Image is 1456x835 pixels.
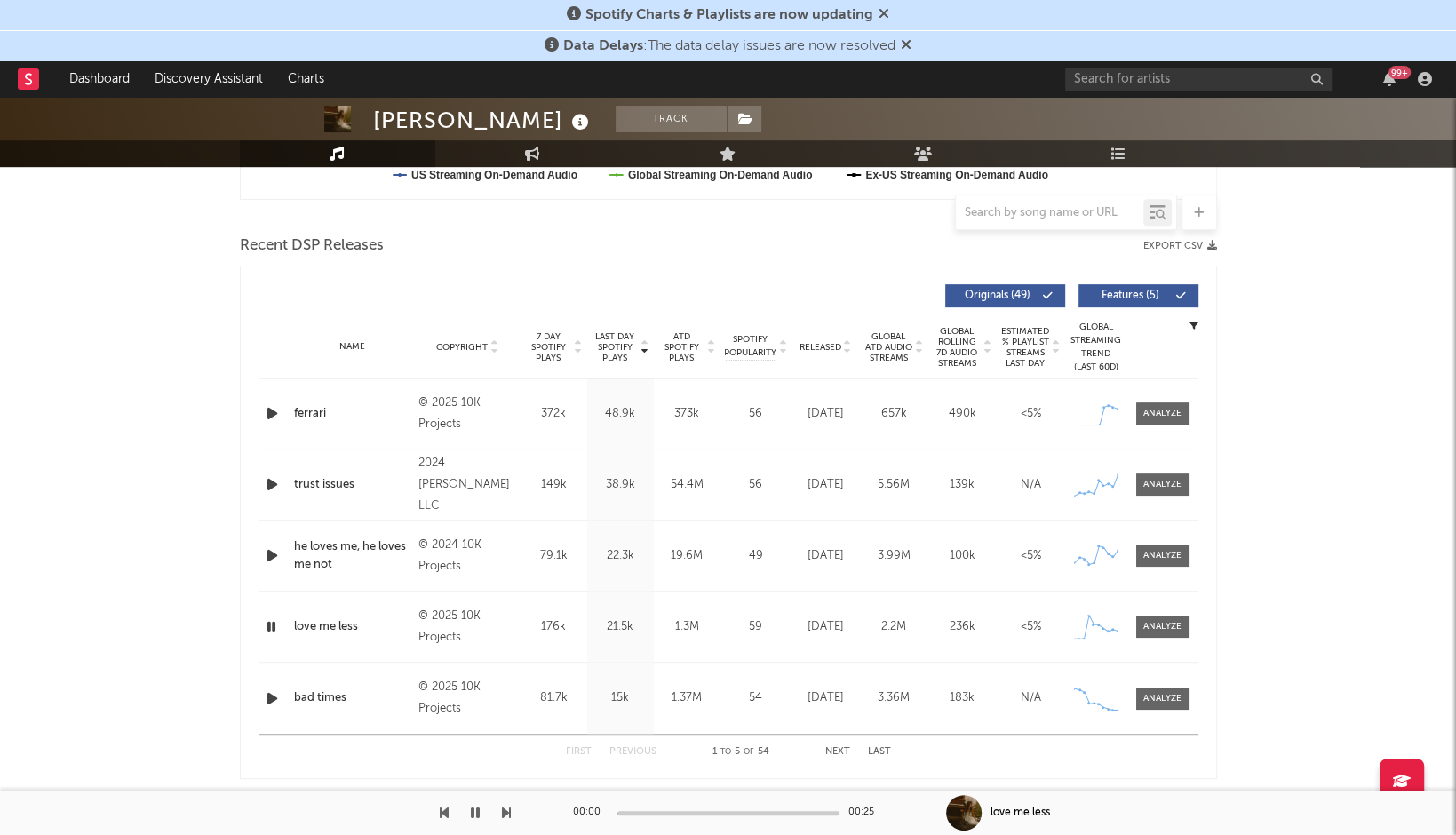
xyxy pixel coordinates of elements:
[868,747,891,757] button: Last
[933,547,992,565] div: 100k
[865,169,1048,181] text: Ex-US Streaming On-Demand Audio
[800,342,841,353] span: Released
[566,747,592,757] button: First
[275,61,337,97] a: Charts
[411,169,577,181] text: US Streaming On-Demand Audio
[658,331,705,363] span: ATD Spotify Plays
[240,235,384,257] span: Recent DSP Releases
[436,342,488,353] span: Copyright
[616,106,727,132] button: Track
[825,747,850,757] button: Next
[725,547,787,565] div: 49
[725,618,787,636] div: 59
[418,453,515,517] div: 2024 [PERSON_NAME] LLC
[525,689,583,707] div: 81.7k
[658,689,716,707] div: 1.37M
[901,39,911,53] span: Dismiss
[796,618,855,636] div: [DATE]
[796,405,855,423] div: [DATE]
[796,547,855,565] div: [DATE]
[933,326,982,369] span: Global Rolling 7D Audio Streams
[1090,290,1172,301] span: Features ( 5 )
[418,535,515,577] div: © 2024 10K Projects
[525,331,572,363] span: 7 Day Spotify Plays
[592,618,649,636] div: 21.5k
[848,802,884,823] div: 00:25
[1383,72,1396,86] button: 99+
[658,618,716,636] div: 1.3M
[864,689,924,707] div: 3.36M
[1143,241,1217,251] button: Export CSV
[724,333,776,360] span: Spotify Popularity
[525,618,583,636] div: 176k
[142,61,275,97] a: Discovery Assistant
[864,476,924,494] div: 5.56M
[525,476,583,494] div: 149k
[1001,618,1061,636] div: <5%
[725,689,787,707] div: 54
[627,169,812,181] text: Global Streaming On-Demand Audio
[658,547,716,565] div: 19.6M
[692,742,790,763] div: 1 5 54
[956,206,1143,220] input: Search by song name or URL
[525,547,583,565] div: 79.1k
[1065,68,1332,91] input: Search for artists
[725,405,787,423] div: 56
[864,405,924,423] div: 657k
[658,405,716,423] div: 373k
[418,393,515,435] div: © 2025 10K Projects
[294,405,410,423] a: ferrari
[864,618,924,636] div: 2.2M
[933,689,992,707] div: 183k
[864,547,924,565] div: 3.99M
[1070,321,1123,374] div: Global Streaming Trend (Last 60D)
[796,476,855,494] div: [DATE]
[563,39,643,53] span: Data Delays
[573,802,609,823] div: 00:00
[991,805,1050,821] div: love me less
[592,405,649,423] div: 48.9k
[720,748,731,756] span: to
[957,290,1038,301] span: Originals ( 49 )
[294,476,410,494] a: trust issues
[418,677,515,720] div: © 2025 10K Projects
[933,476,992,494] div: 139k
[418,606,515,648] div: © 2025 10K Projects
[373,106,593,135] div: [PERSON_NAME]
[563,39,895,53] span: : The data delay issues are now resolved
[879,8,889,22] span: Dismiss
[57,61,142,97] a: Dashboard
[609,747,656,757] button: Previous
[945,284,1065,307] button: Originals(49)
[1001,405,1061,423] div: <5%
[294,340,410,354] div: Name
[592,547,649,565] div: 22.3k
[592,689,649,707] div: 15k
[592,331,639,363] span: Last Day Spotify Plays
[1078,284,1198,307] button: Features(5)
[294,538,410,573] a: he loves me, he loves me not
[796,689,855,707] div: [DATE]
[1001,689,1061,707] div: N/A
[294,689,410,707] a: bad times
[658,476,716,494] div: 54.4M
[592,476,649,494] div: 38.9k
[725,476,787,494] div: 56
[744,748,754,756] span: of
[525,405,583,423] div: 372k
[1001,476,1061,494] div: N/A
[585,8,873,22] span: Spotify Charts & Playlists are now updating
[1388,66,1411,79] div: 99 +
[1001,547,1061,565] div: <5%
[933,405,992,423] div: 490k
[864,331,913,363] span: Global ATD Audio Streams
[933,618,992,636] div: 236k
[294,618,410,636] a: love me less
[1001,326,1050,369] span: Estimated % Playlist Streams Last Day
